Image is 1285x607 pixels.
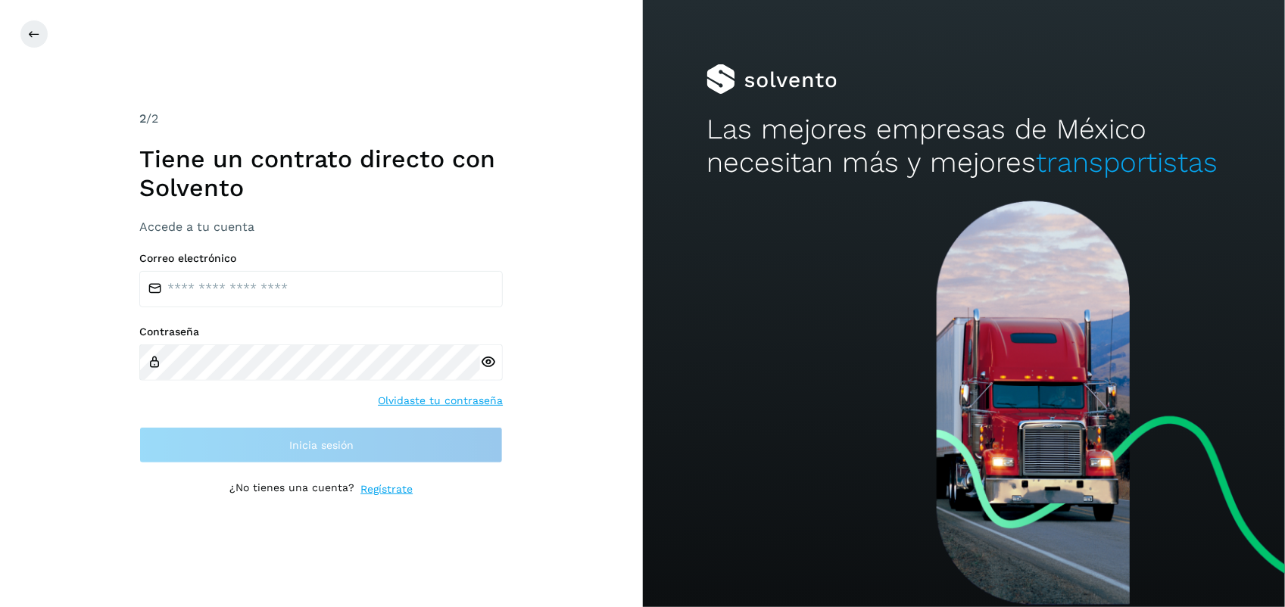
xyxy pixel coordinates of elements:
div: /2 [139,110,503,128]
span: Inicia sesión [289,440,354,450]
label: Correo electrónico [139,252,503,265]
h2: Las mejores empresas de México necesitan más y mejores [706,113,1221,180]
span: 2 [139,111,146,126]
label: Contraseña [139,325,503,338]
span: transportistas [1036,146,1218,179]
p: ¿No tienes una cuenta? [229,481,354,497]
h1: Tiene un contrato directo con Solvento [139,145,503,203]
h3: Accede a tu cuenta [139,219,503,234]
button: Inicia sesión [139,427,503,463]
a: Regístrate [360,481,413,497]
a: Olvidaste tu contraseña [378,393,503,409]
